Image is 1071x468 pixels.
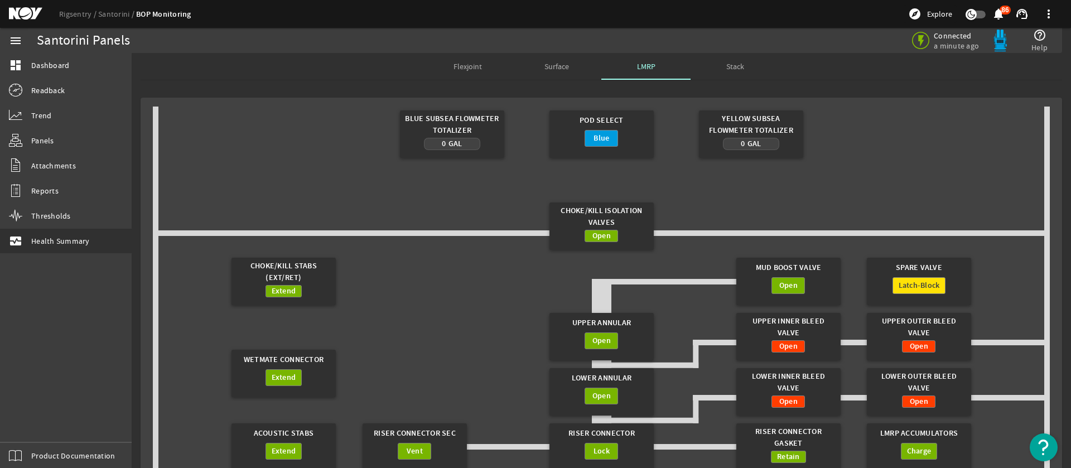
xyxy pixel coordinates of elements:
button: 86 [992,8,1004,20]
span: Trend [31,110,51,121]
div: Riser Connector Gasket [741,423,835,451]
a: Rigsentry [59,9,98,19]
div: Upper Annular [554,313,648,332]
div: Spare Valve [872,258,966,277]
span: Gal [448,138,462,149]
div: Acoustic Stabs [237,423,330,443]
span: Open [779,280,798,291]
div: Riser Connector [554,423,648,443]
span: Product Documentation [31,450,115,461]
div: Upper Inner Bleed Valve [741,313,835,340]
span: Lock [594,446,610,457]
span: LMRP [637,62,655,70]
span: Open [779,341,798,352]
span: Extend [272,286,296,297]
mat-icon: help_outline [1033,28,1046,42]
span: 0 [442,138,446,149]
span: Flexjoint [454,62,482,70]
span: Open [910,396,928,407]
span: Gal [747,138,761,149]
mat-icon: explore [908,7,922,21]
span: Open [779,396,798,407]
mat-icon: menu [9,34,22,47]
span: Open [592,390,611,402]
span: Stack [726,62,744,70]
button: Open Resource Center [1030,433,1058,461]
mat-icon: notifications [992,7,1005,21]
span: Blue [594,133,609,144]
span: Latch-Block [899,280,940,291]
div: Choke/Kill Isolation Valves [554,202,648,230]
span: Panels [31,135,54,146]
div: Blue Subsea Flowmeter Totalizer [405,110,499,138]
mat-icon: dashboard [9,59,22,72]
span: Vent [407,446,423,457]
a: BOP Monitoring [136,9,191,20]
span: Thresholds [31,210,71,221]
mat-icon: support_agent [1015,7,1029,21]
span: Extend [272,446,296,457]
span: Health Summary [31,235,90,247]
span: Open [592,230,611,242]
div: Lower Inner Bleed Valve [741,368,835,395]
span: Charge [907,446,932,457]
span: Open [910,341,928,352]
span: Readback [31,85,65,96]
div: Upper Outer Bleed Valve [872,313,966,340]
span: 0 [741,138,745,149]
div: Riser Connector Sec [368,423,461,443]
div: Wetmate Connector [237,350,330,369]
span: Dashboard [31,60,69,71]
div: Choke/Kill Stabs (Ext/Ret) [237,258,330,285]
img: Bluepod.svg [989,30,1011,52]
span: Open [592,335,611,346]
a: Santorini [98,9,136,19]
span: Connected [934,31,981,41]
div: Mud Boost Valve [741,258,835,277]
button: Explore [904,5,957,23]
button: more_vert [1035,1,1062,27]
span: Reports [31,185,59,196]
span: Surface [544,62,569,70]
span: Retain [777,451,800,462]
div: Santorini Panels [37,35,130,46]
span: Attachments [31,160,76,171]
div: Yellow Subsea Flowmeter Totalizer [704,110,798,138]
span: a minute ago [934,41,981,51]
div: Lower Annular [554,368,648,388]
span: Help [1031,42,1048,53]
div: LMRP Accumulators [872,423,966,443]
span: Explore [927,8,952,20]
div: Lower Outer Bleed Valve [872,368,966,395]
mat-icon: monitor_heart [9,234,22,248]
span: Extend [272,372,296,383]
div: Pod Select [554,110,648,130]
